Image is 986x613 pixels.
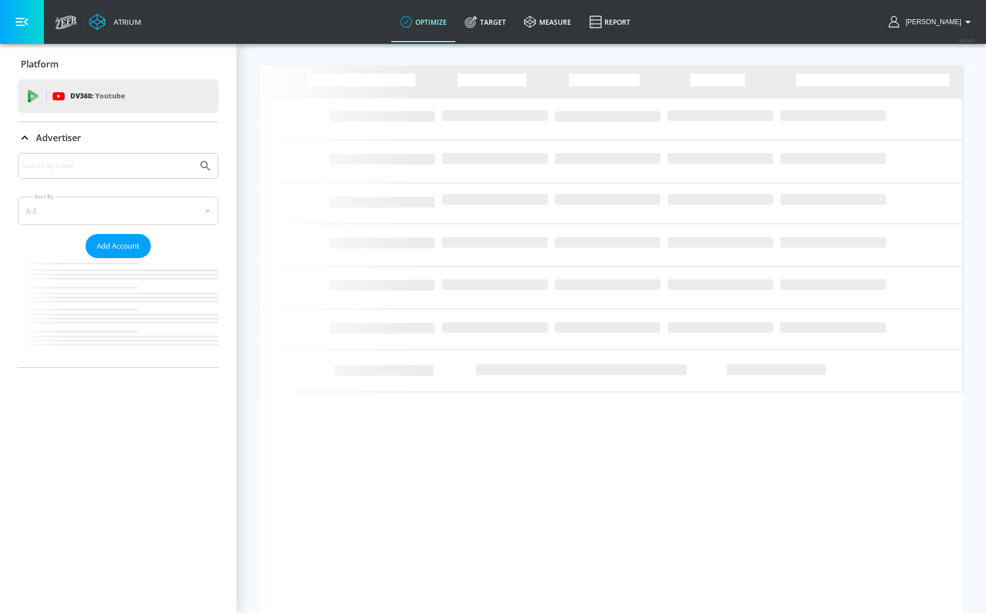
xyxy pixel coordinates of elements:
button: [PERSON_NAME] [889,15,975,29]
p: DV360: [70,90,125,102]
div: Advertiser [18,122,218,154]
a: Target [456,2,515,42]
div: DV360: Youtube [18,79,218,113]
label: Sort By [32,193,56,200]
p: Youtube [95,90,125,102]
nav: list of Advertiser [18,258,218,367]
a: measure [515,2,580,42]
p: Platform [21,58,59,70]
span: Add Account [97,240,140,253]
a: optimize [391,2,456,42]
p: Advertiser [36,132,81,144]
div: Advertiser [18,153,218,367]
span: login as: rebecca.streightiff@zefr.com [901,18,961,26]
div: Platform [18,48,218,80]
input: Search by name [23,159,193,173]
button: Add Account [86,234,151,258]
span: v 4.24.0 [959,37,975,43]
div: Atrium [109,17,141,27]
a: Atrium [89,13,141,30]
a: Report [580,2,639,42]
div: A-Z [18,197,218,225]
